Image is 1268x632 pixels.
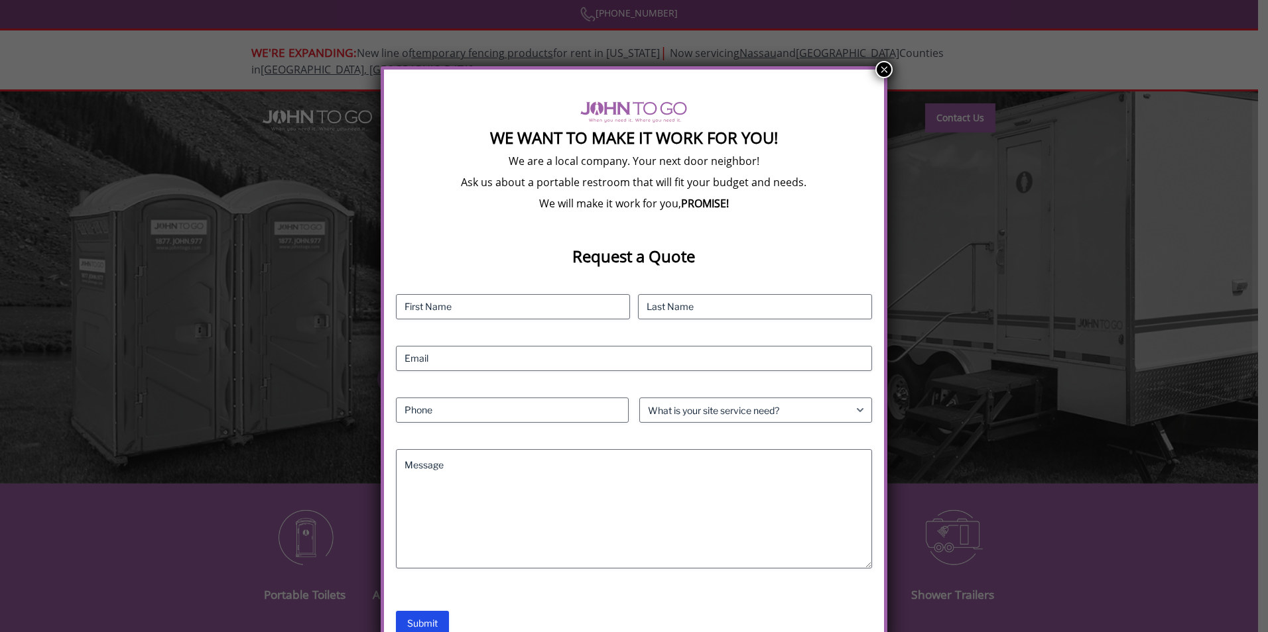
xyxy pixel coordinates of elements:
[396,154,873,168] p: We are a local company. Your next door neighbor!
[572,245,695,267] strong: Request a Quote
[396,346,873,371] input: Email
[396,397,629,423] input: Phone
[580,101,687,123] img: logo of viptogo
[396,196,873,211] p: We will make it work for you,
[396,294,630,319] input: First Name
[638,294,872,319] input: Last Name
[396,175,873,189] p: Ask us about a portable restroom that will fit your budget and needs.
[875,61,893,78] button: Close
[490,127,778,148] strong: We Want To Make It Work For You!
[681,196,729,211] b: PROMISE!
